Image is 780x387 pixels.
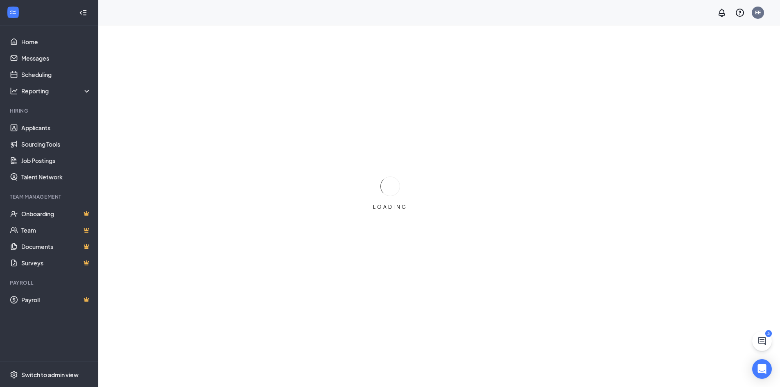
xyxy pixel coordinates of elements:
a: OnboardingCrown [21,206,91,222]
a: PayrollCrown [21,292,91,308]
div: Payroll [10,279,90,286]
svg: Analysis [10,87,18,95]
a: DocumentsCrown [21,238,91,255]
a: Applicants [21,120,91,136]
div: 3 [765,330,772,337]
div: Open Intercom Messenger [752,359,772,379]
a: Scheduling [21,66,91,83]
a: Sourcing Tools [21,136,91,152]
div: Team Management [10,193,90,200]
a: Talent Network [21,169,91,185]
svg: Notifications [717,8,727,18]
svg: WorkstreamLogo [9,8,17,16]
a: SurveysCrown [21,255,91,271]
div: LOADING [370,204,411,210]
div: Hiring [10,107,90,114]
button: ChatActive [752,331,772,351]
div: EE [755,9,761,16]
svg: Collapse [79,9,87,17]
div: Switch to admin view [21,371,79,379]
a: TeamCrown [21,222,91,238]
a: Job Postings [21,152,91,169]
svg: Settings [10,371,18,379]
div: Reporting [21,87,92,95]
svg: ChatActive [757,336,767,346]
a: Messages [21,50,91,66]
a: Home [21,34,91,50]
svg: QuestionInfo [735,8,745,18]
